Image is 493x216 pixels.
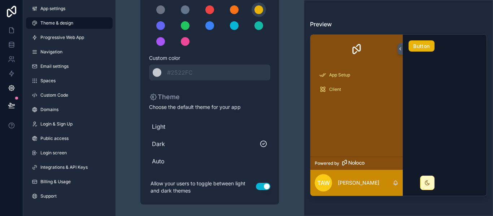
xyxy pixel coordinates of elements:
span: Dark [152,140,259,148]
span: App Setup [329,72,350,78]
p: Allow your users to toggle between light and dark themes [149,178,256,196]
span: Public access [40,136,69,141]
a: App Setup [315,69,398,81]
a: Spaces [26,75,113,87]
span: Support [40,193,57,199]
a: Navigation [26,46,113,58]
span: Light [152,122,267,131]
p: [PERSON_NAME] [338,179,379,186]
div: scrollable content [310,63,403,157]
a: App settings [26,3,113,14]
span: Billing & Usage [40,179,71,185]
span: Client [329,87,341,92]
span: Spaces [40,78,56,84]
span: Progressive Web App [40,35,84,40]
span: Login screen [40,150,67,156]
span: Email settings [40,63,69,69]
a: Progressive Web App [26,32,113,43]
a: Integrations & API Keys [26,162,113,173]
a: Powered by [310,157,403,170]
a: Custom Code [26,89,113,101]
a: Domains [26,104,113,115]
a: Theme & design [26,17,113,29]
p: Theme [149,92,180,102]
span: TAW [317,178,330,187]
span: Custom Code [40,92,68,98]
span: #2522FC [167,69,193,76]
span: Powered by [315,160,339,166]
span: App settings [40,6,65,12]
span: Custom color [149,54,265,62]
button: Button [409,40,434,52]
span: Choose the default theme for your app [149,103,270,111]
a: Login screen [26,147,113,159]
a: Client [315,83,398,96]
span: Navigation [40,49,62,55]
a: Email settings [26,61,113,72]
span: Integrations & API Keys [40,164,88,170]
img: App logo [351,43,362,55]
span: Theme & design [40,20,73,26]
span: Auto [152,157,267,166]
span: Domains [40,107,58,113]
h3: Preview [310,20,487,28]
a: Support [26,190,113,202]
a: Billing & Usage [26,176,113,188]
a: Login & Sign Up [26,118,113,130]
span: Login & Sign Up [40,121,73,127]
a: Public access [26,133,113,144]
